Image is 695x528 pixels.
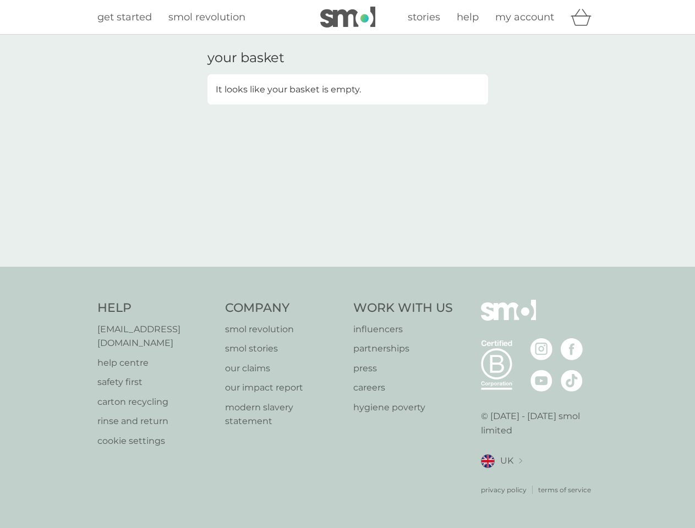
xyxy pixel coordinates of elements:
span: get started [97,11,152,23]
a: smol stories [225,342,342,356]
img: smol [320,7,375,28]
a: cookie settings [97,434,215,448]
a: get started [97,9,152,25]
a: [EMAIL_ADDRESS][DOMAIN_NAME] [97,322,215,350]
a: influencers [353,322,453,337]
a: rinse and return [97,414,215,428]
h4: Company [225,300,342,317]
a: stories [408,9,440,25]
a: careers [353,381,453,395]
a: partnerships [353,342,453,356]
a: our claims [225,361,342,376]
img: select a new location [519,458,522,464]
img: visit the smol Instagram page [530,338,552,360]
span: my account [495,11,554,23]
a: help centre [97,356,215,370]
a: press [353,361,453,376]
p: It looks like your basket is empty. [216,82,361,97]
a: smol revolution [168,9,245,25]
span: smol revolution [168,11,245,23]
a: help [457,9,479,25]
a: privacy policy [481,485,527,495]
span: stories [408,11,440,23]
img: visit the smol Tiktok page [561,370,583,392]
a: terms of service [538,485,591,495]
h4: Help [97,300,215,317]
a: our impact report [225,381,342,395]
img: smol [481,300,536,337]
img: visit the smol Facebook page [561,338,583,360]
a: modern slavery statement [225,400,342,428]
h3: your basket [207,50,284,66]
a: my account [495,9,554,25]
span: UK [500,454,513,468]
a: smol revolution [225,322,342,337]
a: safety first [97,375,215,389]
img: UK flag [481,454,495,468]
p: © [DATE] - [DATE] smol limited [481,409,598,437]
h4: Work With Us [353,300,453,317]
span: help [457,11,479,23]
div: basket [571,6,598,28]
a: hygiene poverty [353,400,453,415]
a: carton recycling [97,395,215,409]
img: visit the smol Youtube page [530,370,552,392]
